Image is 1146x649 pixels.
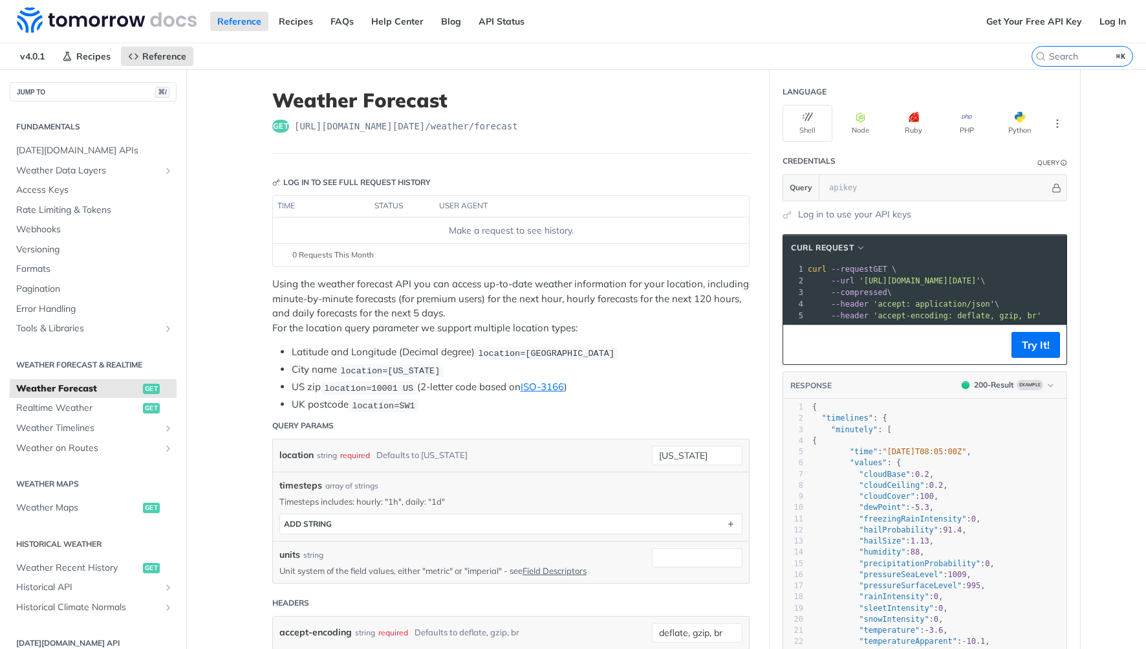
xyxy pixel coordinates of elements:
[812,458,901,467] span: : {
[859,615,929,624] span: "snowIntensity"
[13,47,52,66] span: v4.0.1
[10,121,177,133] h2: Fundamentals
[355,623,375,642] div: string
[995,105,1044,142] button: Python
[812,514,980,523] span: : ,
[812,470,934,479] span: : ,
[1037,158,1067,168] div: QueryInformation
[859,503,905,512] span: "dewPoint"
[279,479,322,492] span: timesteps
[948,570,967,579] span: 1009
[143,384,160,394] span: get
[859,604,934,613] span: "sleetIntensity"
[808,265,896,274] span: GET \
[783,435,803,446] div: 4
[859,592,929,601] span: "rainIntensity"
[471,12,532,31] a: API Status
[10,419,177,438] a: Weather TimelinesShow subpages for Weather Timelines
[812,492,938,501] span: : ,
[783,310,805,322] div: 5
[1092,12,1133,31] a: Log In
[783,275,805,287] div: 2
[831,288,887,297] span: --compressed
[783,105,832,142] button: Shell
[783,636,803,647] div: 22
[812,604,948,613] span: : ,
[812,570,971,579] span: : ,
[783,263,805,275] div: 1
[1061,160,1067,166] i: Information
[16,562,140,575] span: Weather Recent History
[10,300,177,319] a: Error Handling
[10,439,177,458] a: Weather on RoutesShow subpages for Weather on Routes
[873,300,995,309] span: 'accept: application/json'
[985,559,989,568] span: 0
[850,447,878,456] span: "time"
[812,592,943,601] span: : ,
[10,280,177,299] a: Pagination
[155,87,169,98] span: ⌘/
[352,401,415,410] span: location=SW1
[370,196,435,217] th: status
[325,480,378,492] div: array of strings
[915,470,929,479] span: 0.2
[812,425,892,434] span: : [
[942,105,991,142] button: PHP
[16,581,160,594] span: Historical API
[10,359,177,371] h2: Weather Forecast & realtime
[979,12,1089,31] a: Get Your Free API Key
[55,47,118,66] a: Recipes
[16,442,160,455] span: Weather on Routes
[783,480,803,491] div: 8
[783,625,803,636] div: 21
[783,514,803,525] div: 11
[859,637,957,646] span: "temperatureApparent"
[10,181,177,200] a: Access Keys
[962,381,969,389] span: 200
[278,224,744,237] div: Make a request to see history.
[823,175,1050,201] input: apikey
[1052,118,1063,129] svg: More ellipsis
[163,423,173,434] button: Show subpages for Weather Timelines
[340,446,370,465] div: required
[10,240,177,259] a: Versioning
[783,175,819,201] button: Query
[859,559,980,568] span: "precipitationProbability"
[10,82,177,102] button: JUMP TO⌘/
[279,496,742,507] p: Timesteps includes: hourly: "1h", daily: "1d"
[915,503,929,512] span: 5.3
[272,12,320,31] a: Recipes
[808,300,999,309] span: \
[911,536,929,545] span: 1.13
[364,12,431,31] a: Help Center
[929,626,944,635] span: 3.6
[808,288,892,297] span: \
[478,348,614,358] span: location=[GEOGRAPHIC_DATA]
[163,166,173,176] button: Show subpages for Weather Data Layers
[10,201,177,220] a: Rate Limiting & Tokens
[16,382,140,395] span: Weather Forecast
[10,399,177,418] a: Realtime Weatherget
[859,481,924,490] span: "cloudCeiling"
[17,7,197,33] img: Tomorrow.io Weather API Docs
[16,303,173,316] span: Error Handling
[317,446,337,465] div: string
[272,120,289,133] span: get
[783,424,803,435] div: 3
[783,580,803,591] div: 17
[812,547,925,556] span: : ,
[303,549,323,561] div: string
[812,402,817,412] span: {
[10,498,177,518] a: Weather Mapsget
[376,446,468,465] div: Defaults to [US_STATE]
[783,591,803,602] div: 18
[279,623,352,642] label: accept-encoding
[10,538,177,550] h2: Historical Weather
[163,443,173,454] button: Show subpages for Weather on Routes
[16,223,173,236] span: Webhooks
[783,446,803,457] div: 5
[10,478,177,490] h2: Weather Maps
[783,469,803,480] div: 7
[434,12,468,31] a: Blog
[836,105,885,142] button: Node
